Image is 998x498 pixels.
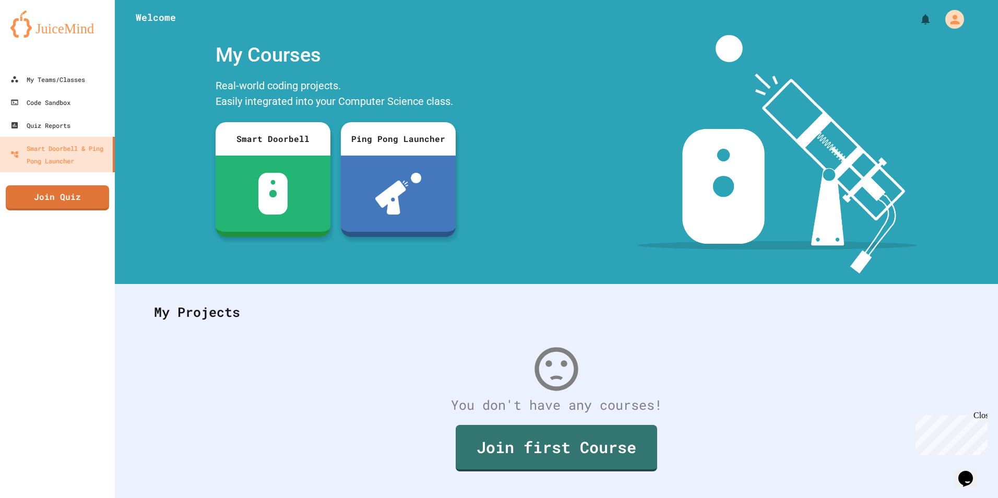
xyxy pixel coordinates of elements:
[144,292,969,333] div: My Projects
[144,395,969,415] div: You don't have any courses!
[934,7,967,31] div: My Account
[900,10,934,28] div: My Notifications
[10,73,85,86] div: My Teams/Classes
[10,10,104,38] img: logo-orange.svg
[4,4,72,66] div: Chat with us now!Close
[10,119,70,132] div: Quiz Reports
[637,35,917,274] img: banner-image-my-projects.png
[10,142,109,167] div: Smart Doorbell & Ping Pong Launcher
[210,75,461,114] div: Real-world coding projects. Easily integrated into your Computer Science class.
[210,35,461,75] div: My Courses
[911,411,988,455] iframe: chat widget
[341,122,456,156] div: Ping Pong Launcher
[216,122,330,156] div: Smart Doorbell
[10,96,70,109] div: Code Sandbox
[6,185,109,210] a: Join Quiz
[258,173,288,215] img: sdb-white.svg
[954,456,988,488] iframe: chat widget
[375,173,422,215] img: ppl-with-ball.png
[456,425,657,471] a: Join first Course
